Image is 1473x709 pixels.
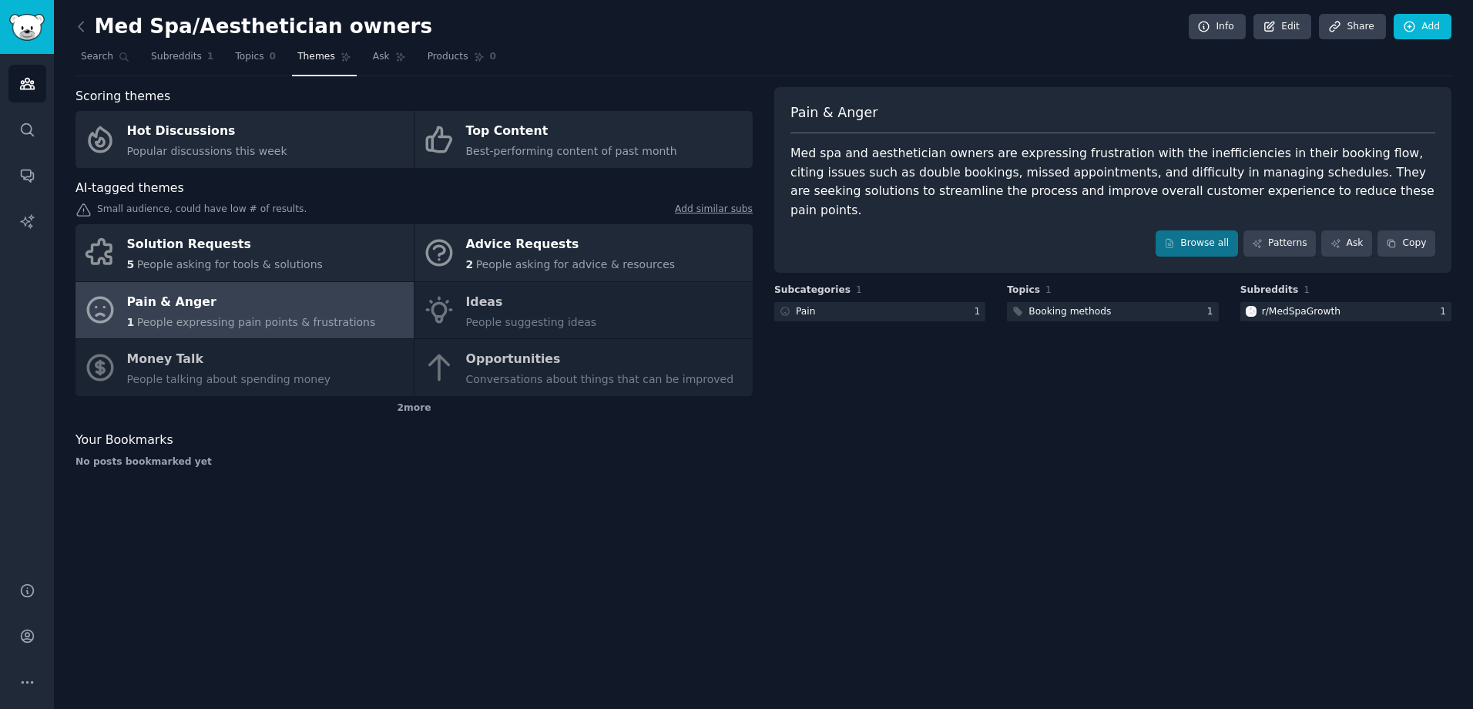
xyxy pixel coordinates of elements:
[1240,302,1451,321] a: MedSpaGrowthr/MedSpaGrowth1
[75,203,753,219] div: Small audience, could have low # of results.
[75,45,135,76] a: Search
[975,305,986,319] div: 1
[1045,284,1052,295] span: 1
[675,203,753,219] a: Add similar subs
[297,50,335,64] span: Themes
[75,111,414,168] a: Hot DiscussionsPopular discussions this week
[235,50,263,64] span: Topics
[1321,230,1372,257] a: Ask
[774,284,851,297] span: Subcategories
[414,111,753,168] a: Top ContentBest-performing content of past month
[9,14,45,41] img: GummySearch logo
[1319,14,1385,40] a: Share
[207,50,214,64] span: 1
[146,45,219,76] a: Subreddits1
[127,145,287,157] span: Popular discussions this week
[1246,306,1257,317] img: MedSpaGrowth
[466,145,677,157] span: Best-performing content of past month
[790,103,877,123] span: Pain & Anger
[75,282,414,339] a: Pain & Anger1People expressing pain points & frustrations
[1156,230,1238,257] a: Browse all
[774,302,985,321] a: Pain1
[490,50,497,64] span: 0
[1007,284,1040,297] span: Topics
[127,258,135,270] span: 5
[137,316,376,328] span: People expressing pain points & frustrations
[1262,305,1340,319] div: r/ MedSpaGrowth
[367,45,411,76] a: Ask
[127,290,376,314] div: Pain & Anger
[1240,284,1299,297] span: Subreddits
[466,258,474,270] span: 2
[137,258,323,270] span: People asking for tools & solutions
[127,119,287,144] div: Hot Discussions
[422,45,502,76] a: Products0
[373,50,390,64] span: Ask
[476,258,675,270] span: People asking for advice & resources
[790,144,1435,220] div: Med spa and aesthetician owners are expressing frustration with the inefficiencies in their booki...
[796,305,816,319] div: Pain
[1243,230,1316,257] a: Patterns
[127,233,323,257] div: Solution Requests
[1007,302,1218,321] a: Booking methods1
[151,50,202,64] span: Subreddits
[81,50,113,64] span: Search
[1253,14,1311,40] a: Edit
[292,45,357,76] a: Themes
[1440,305,1451,319] div: 1
[1028,305,1111,319] div: Booking methods
[75,87,170,106] span: Scoring themes
[414,224,753,281] a: Advice Requests2People asking for advice & resources
[75,179,184,198] span: AI-tagged themes
[75,431,173,450] span: Your Bookmarks
[75,455,753,469] div: No posts bookmarked yet
[1304,284,1310,295] span: 1
[270,50,277,64] span: 0
[127,316,135,328] span: 1
[856,284,862,295] span: 1
[230,45,281,76] a: Topics0
[75,15,432,39] h2: Med Spa/Aesthetician owners
[466,119,677,144] div: Top Content
[466,233,676,257] div: Advice Requests
[1189,14,1246,40] a: Info
[1394,14,1451,40] a: Add
[75,224,414,281] a: Solution Requests5People asking for tools & solutions
[428,50,468,64] span: Products
[1207,305,1219,319] div: 1
[1377,230,1435,257] button: Copy
[75,396,753,421] div: 2 more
